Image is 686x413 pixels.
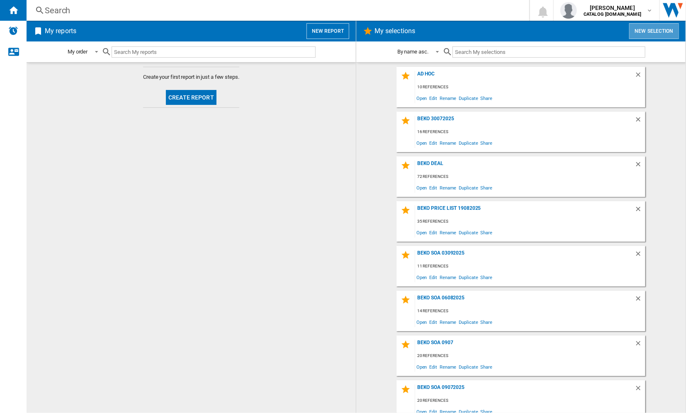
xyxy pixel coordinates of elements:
div: Search [45,5,508,16]
span: Edit [428,227,439,238]
span: Share [479,272,494,283]
img: alerts-logo.svg [8,26,18,36]
span: Rename [438,227,457,238]
span: Open [415,316,428,328]
span: Duplicate [458,182,479,193]
span: Duplicate [458,361,479,372]
span: [PERSON_NAME] [584,4,641,12]
div: Beko SOA 03092025 [415,250,635,261]
span: Rename [438,137,457,148]
h2: My selections [373,23,417,39]
div: Beko SOA 0907 [415,340,635,351]
input: Search My reports [112,46,316,58]
div: 72 references [415,172,645,182]
b: CATALOG [DOMAIN_NAME] [584,12,641,17]
span: Open [415,227,428,238]
span: Edit [428,92,439,104]
img: profile.jpg [560,2,577,19]
span: Duplicate [458,316,479,328]
div: Delete [635,384,645,396]
span: Open [415,182,428,193]
span: Edit [428,316,439,328]
span: Share [479,316,494,328]
div: Beko SOA 09072025 [415,384,635,396]
span: Edit [428,182,439,193]
span: Share [479,182,494,193]
span: Duplicate [458,227,479,238]
span: Share [479,137,494,148]
span: Share [479,227,494,238]
button: Create report [166,90,217,105]
div: Delete [635,250,645,261]
div: Delete [635,340,645,351]
span: Edit [428,272,439,283]
span: Share [479,361,494,372]
h2: My reports [43,23,78,39]
span: Duplicate [458,92,479,104]
span: Create your first report in just a few steps. [143,73,239,81]
span: Duplicate [458,137,479,148]
div: 35 references [415,216,645,227]
div: 14 references [415,306,645,316]
span: Edit [428,137,439,148]
div: Delete [635,71,645,82]
div: By name asc. [397,49,428,55]
div: 20 references [415,396,645,406]
span: Rename [438,182,457,193]
div: Beko Price List 19082025 [415,205,635,216]
div: Delete [635,295,645,306]
span: Open [415,137,428,148]
div: Delete [635,116,645,127]
span: Share [479,92,494,104]
div: Beko Deal [415,160,635,172]
span: Rename [438,272,457,283]
div: Delete [635,205,645,216]
div: 11 references [415,261,645,272]
span: Edit [428,361,439,372]
div: 16 references [415,127,645,137]
div: 20 references [415,351,645,361]
span: Open [415,92,428,104]
span: Rename [438,92,457,104]
span: Rename [438,316,457,328]
span: Open [415,361,428,372]
div: Beko 30072025 [415,116,635,127]
button: New selection [629,23,679,39]
span: Duplicate [458,272,479,283]
div: Ad Hoc [415,71,635,82]
div: Beko SOA 06082025 [415,295,635,306]
button: New report [307,23,349,39]
div: 10 references [415,82,645,92]
span: Open [415,272,428,283]
input: Search My selections [452,46,645,58]
span: Rename [438,361,457,372]
div: My order [68,49,88,55]
div: Delete [635,160,645,172]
